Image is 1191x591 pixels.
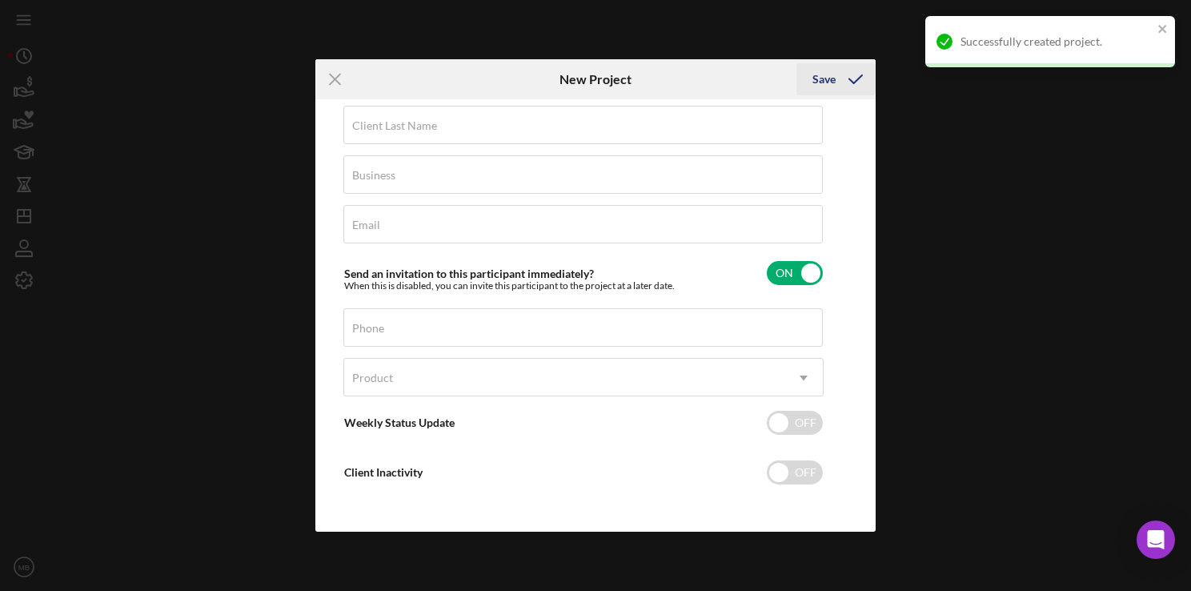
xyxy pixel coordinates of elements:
button: Save [796,63,876,95]
label: Weekly Status Update [344,416,455,429]
label: Business [352,169,395,182]
h6: New Project [559,72,632,86]
label: Email [352,219,380,231]
button: close [1157,22,1169,38]
div: When this is disabled, you can invite this participant to the project at a later date. [344,280,675,291]
label: Send an invitation to this participant immediately? [344,267,594,280]
div: Open Intercom Messenger [1137,521,1175,559]
label: Client Last Name [352,119,437,132]
div: Save [812,63,836,95]
div: Successfully created project. [960,35,1153,48]
div: Product [352,372,393,384]
label: Client Inactivity [344,465,423,479]
label: Phone [352,322,384,335]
